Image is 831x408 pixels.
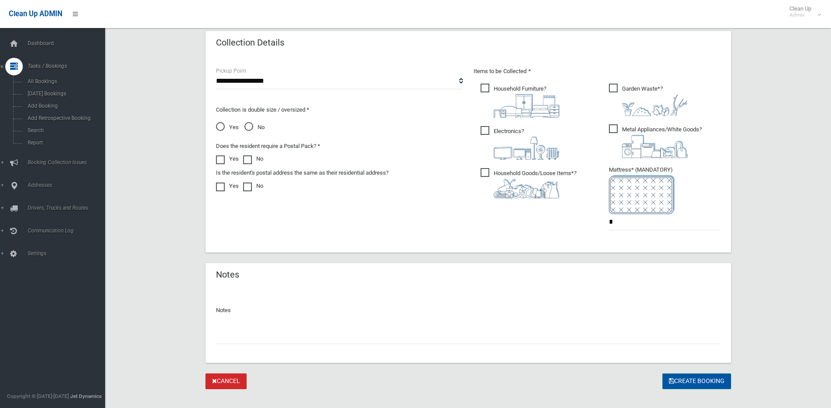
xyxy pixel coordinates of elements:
img: 36c1b0289cb1767239cdd3de9e694f19.png [622,135,688,158]
label: No [243,181,263,191]
img: 394712a680b73dbc3d2a6a3a7ffe5a07.png [494,137,559,160]
label: Does the resident require a Postal Pack? * [216,141,320,151]
span: Add Retrospective Booking [25,115,104,121]
img: 4fd8a5c772b2c999c83690221e5242e0.png [622,94,688,116]
span: Addresses [25,182,112,188]
img: b13cc3517677393f34c0a387616ef184.png [494,179,559,198]
span: Drivers, Trucks and Routes [25,205,112,211]
span: No [244,122,265,133]
span: Tasks / Bookings [25,63,112,69]
span: Clean Up ADMIN [9,10,62,18]
header: Collection Details [205,34,295,51]
span: Search [25,127,104,134]
span: All Bookings [25,78,104,84]
span: Metal Appliances/White Goods [609,124,702,158]
img: e7408bece873d2c1783593a074e5cb2f.png [609,175,675,214]
header: Notes [205,266,250,283]
label: No [243,154,263,164]
p: Items to be Collected * [474,66,721,77]
label: Yes [216,181,239,191]
p: Notes [216,305,721,316]
label: Is the resident's postal address the same as their residential address? [216,168,389,178]
i: ? [622,85,688,116]
span: Copyright © [DATE]-[DATE] [7,393,69,399]
button: Create Booking [662,373,731,390]
span: Dashboard [25,40,112,46]
span: Report [25,140,104,146]
span: Yes [216,122,239,133]
strong: Jet Dynamics [70,393,102,399]
span: Settings [25,250,112,257]
span: Household Goods/Loose Items* [481,168,576,198]
span: Garden Waste* [609,84,688,116]
i: ? [494,128,559,160]
span: Household Furniture [481,84,559,118]
a: Cancel [205,373,247,390]
span: Add Booking [25,103,104,109]
p: Collection is double size / oversized * [216,105,463,115]
span: Booking Collection Issues [25,159,112,165]
i: ? [494,85,559,118]
i: ? [494,170,576,198]
span: Electronics [481,126,559,160]
small: Admin [789,12,811,18]
i: ? [622,126,702,158]
span: Clean Up [785,5,820,18]
span: Communication Log [25,228,112,234]
label: Yes [216,154,239,164]
span: Mattress* (MANDATORY) [609,166,721,214]
img: aa9efdbe659d29b613fca23ba79d85cb.png [494,94,559,118]
span: [DATE] Bookings [25,91,104,97]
